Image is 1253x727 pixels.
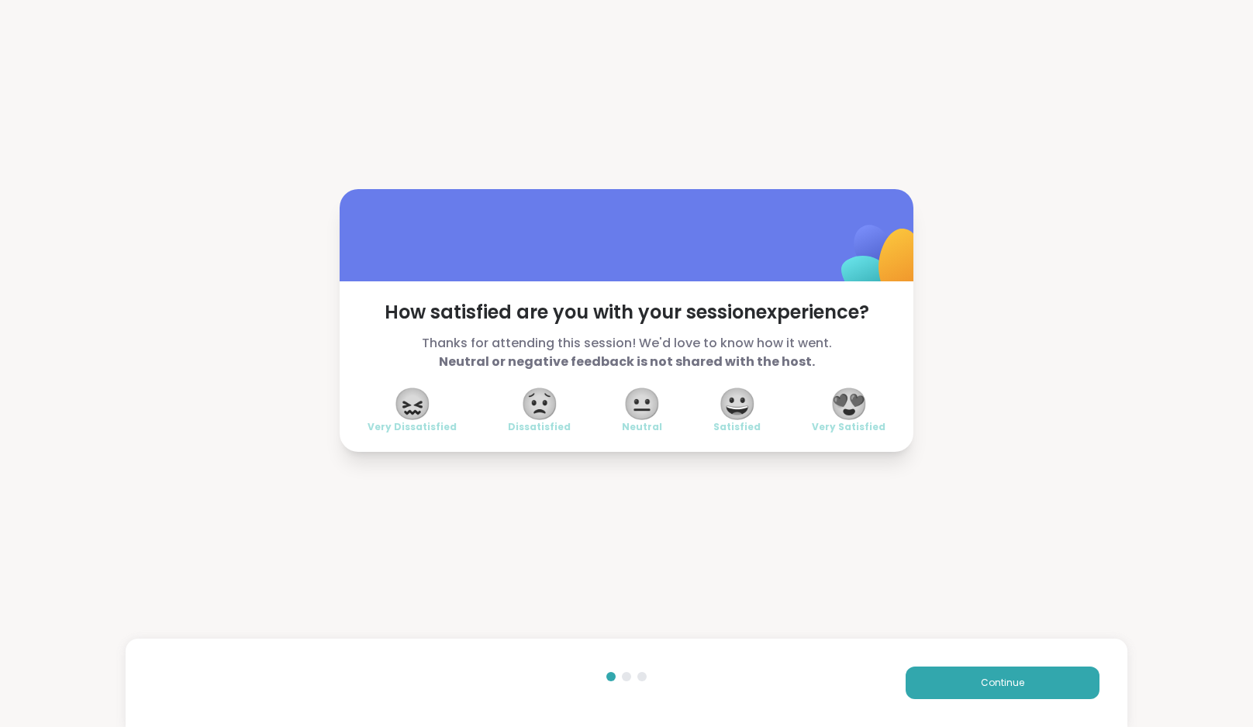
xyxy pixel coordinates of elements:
[981,676,1024,690] span: Continue
[713,421,761,433] span: Satisfied
[439,353,815,370] b: Neutral or negative feedback is not shared with the host.
[508,421,571,433] span: Dissatisfied
[812,421,885,433] span: Very Satisfied
[368,421,457,433] span: Very Dissatisfied
[906,667,1099,699] button: Continue
[393,390,432,418] span: 😖
[830,390,868,418] span: 😍
[623,390,661,418] span: 😐
[368,334,885,371] span: Thanks for attending this session! We'd love to know how it went.
[520,390,559,418] span: 😟
[622,421,662,433] span: Neutral
[718,390,757,418] span: 😀
[805,184,959,339] img: ShareWell Logomark
[368,300,885,325] span: How satisfied are you with your session experience?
